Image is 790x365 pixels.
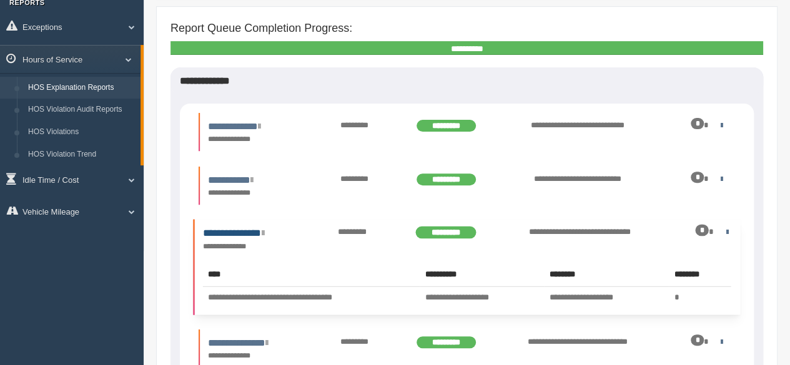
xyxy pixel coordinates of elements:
[22,77,141,99] a: HOS Explanation Reports
[22,144,141,166] a: HOS Violation Trend
[199,167,735,205] li: Expand
[22,99,141,121] a: HOS Violation Audit Reports
[193,220,740,315] li: Expand
[199,113,735,151] li: Expand
[170,22,763,35] h4: Report Queue Completion Progress:
[22,121,141,144] a: HOS Violations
